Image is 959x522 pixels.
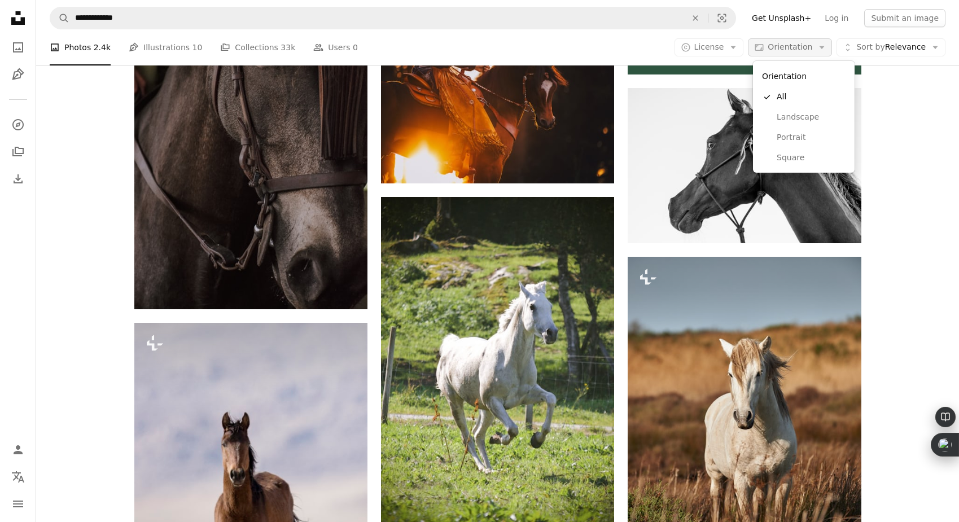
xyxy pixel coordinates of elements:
[777,112,846,123] span: Landscape
[777,91,846,103] span: All
[757,65,850,87] div: Orientation
[768,42,812,51] span: Orientation
[777,152,846,164] span: Square
[753,61,855,173] div: Orientation
[748,38,832,56] button: Orientation
[777,132,846,143] span: Portrait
